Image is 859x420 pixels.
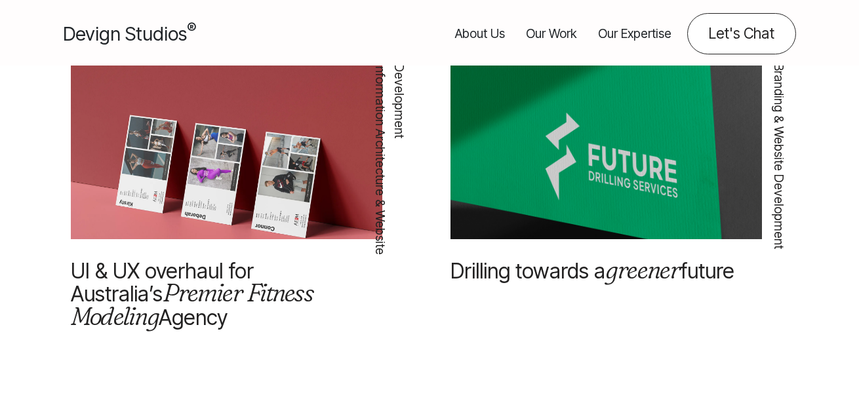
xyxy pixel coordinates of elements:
a: Our Expertise [598,13,671,54]
a: Our Work [526,13,577,54]
a: Devign Studios® Homepage [63,20,196,48]
sup: ® [187,20,196,37]
a: Contact us about your project [687,13,796,54]
span: Devign Studios [63,22,196,45]
a: About Us [455,13,505,54]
